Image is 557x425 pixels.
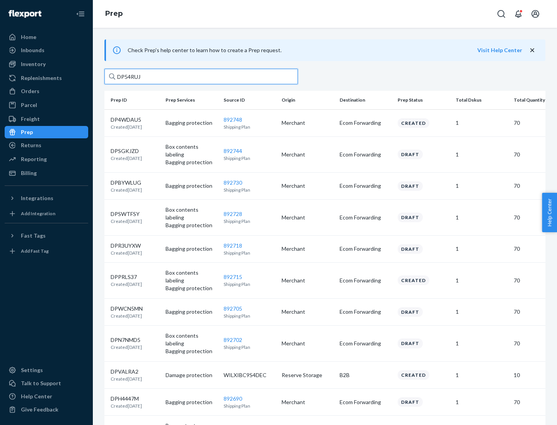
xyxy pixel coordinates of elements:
[456,214,507,221] p: 1
[224,403,275,409] p: Shipping Plan
[224,281,275,287] p: Shipping Plan
[111,305,143,313] p: DPWCN5MN
[5,377,88,389] a: Talk to Support
[5,72,88,84] a: Replenishments
[5,245,88,257] a: Add Fast Tag
[282,245,333,253] p: Merchant
[21,155,47,163] div: Reporting
[224,218,275,224] p: Shipping Plan
[21,248,49,254] div: Add Fast Tag
[398,181,423,191] div: Draft
[398,397,423,407] div: Draft
[111,179,142,187] p: DPBYWLUG
[21,46,44,54] div: Inbounds
[5,99,88,111] a: Parcel
[456,340,507,347] p: 1
[456,151,507,158] p: 1
[162,91,220,109] th: Prep Services
[224,211,242,217] a: 892728
[224,371,275,379] p: WILXIBC9S4DEC
[456,398,507,406] p: 1
[542,193,557,232] button: Help Center
[104,91,162,109] th: Prep ID
[111,116,142,124] p: DP4WDAU5
[224,124,275,130] p: Shipping Plan
[21,393,52,400] div: Help Center
[456,308,507,316] p: 1
[21,74,62,82] div: Replenishments
[5,139,88,151] a: Returns
[166,206,217,221] p: Box contents labeling
[340,308,391,316] p: Ecom Forwarding
[398,150,423,159] div: Draft
[453,91,511,109] th: Total Dskus
[166,308,217,316] p: Bagging protection
[111,187,142,193] p: Created [DATE]
[111,218,142,224] p: Created [DATE]
[21,194,53,202] div: Integrations
[21,379,61,387] div: Talk to Support
[166,119,217,127] p: Bagging protection
[111,403,142,409] p: Created [DATE]
[166,221,217,229] p: Bagging protection
[5,113,88,125] a: Freight
[456,119,507,127] p: 1
[5,390,88,403] a: Help Center
[224,344,275,350] p: Shipping Plan
[224,155,275,161] p: Shipping Plan
[340,119,391,127] p: Ecom Forwarding
[456,245,507,253] p: 1
[111,281,142,287] p: Created [DATE]
[340,371,391,379] p: B2B
[21,60,46,68] div: Inventory
[528,46,536,54] button: close
[5,44,88,56] a: Inbounds
[340,277,391,284] p: Ecom Forwarding
[224,250,275,256] p: Shipping Plan
[111,210,142,218] p: DPSWTFSY
[511,6,526,22] button: Open notifications
[21,101,37,109] div: Parcel
[5,31,88,43] a: Home
[21,210,55,217] div: Add Integration
[224,305,242,312] a: 892705
[398,118,429,128] div: Created
[398,244,423,254] div: Draft
[282,214,333,221] p: Merchant
[111,344,142,350] p: Created [DATE]
[395,91,453,109] th: Prep Status
[5,207,88,220] a: Add Integration
[224,116,242,123] a: 892748
[128,47,282,53] span: Check Prep's help center to learn how to create a Prep request.
[166,143,217,158] p: Box contents labeling
[21,115,40,123] div: Freight
[21,128,33,136] div: Prep
[166,182,217,190] p: Bagging protection
[278,91,337,109] th: Origin
[21,33,36,41] div: Home
[340,245,391,253] p: Ecom Forwarding
[337,91,395,109] th: Destination
[494,6,509,22] button: Open Search Box
[282,182,333,190] p: Merchant
[166,269,217,284] p: Box contents labeling
[5,403,88,416] button: Give Feedback
[166,371,217,379] p: Damage protection
[105,9,123,18] a: Prep
[111,376,142,382] p: Created [DATE]
[111,147,142,155] p: DPSGKJZD
[398,275,429,285] div: Created
[282,119,333,127] p: Merchant
[282,340,333,347] p: Merchant
[166,332,217,347] p: Box contents labeling
[282,277,333,284] p: Merchant
[398,212,423,222] div: Draft
[224,274,242,280] a: 892715
[21,87,39,95] div: Orders
[111,273,142,281] p: DPPRLS37
[21,366,43,374] div: Settings
[224,187,275,193] p: Shipping Plan
[528,6,543,22] button: Open account menu
[477,46,522,54] button: Visit Help Center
